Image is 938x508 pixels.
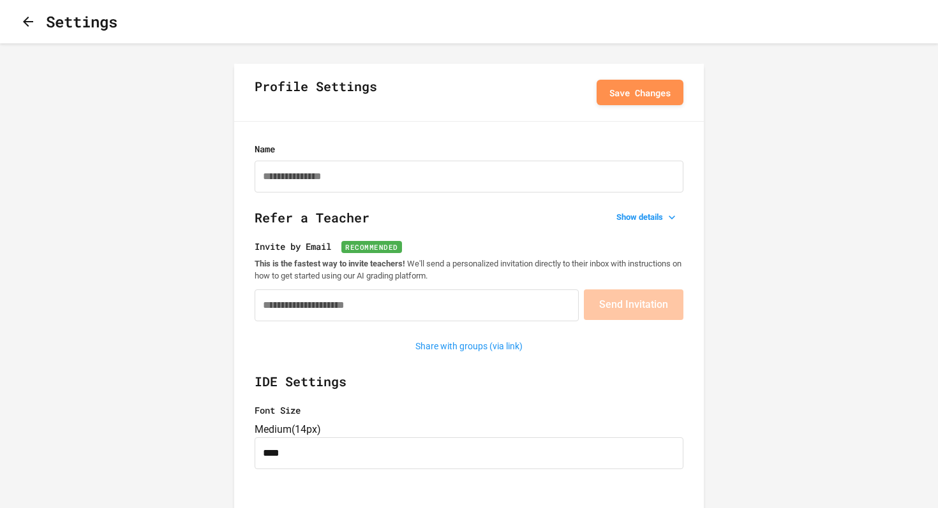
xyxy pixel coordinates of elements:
label: Name [255,142,683,156]
p: We'll send a personalized invitation directly to their inbox with instructions on how to get star... [255,258,683,282]
h1: Settings [46,10,117,33]
button: Share with groups (via link) [409,337,529,356]
h2: Refer a Teacher [255,208,683,240]
button: Save Changes [597,80,683,105]
button: Show details [611,208,683,226]
span: Recommended [341,241,402,253]
strong: This is the fastest way to invite teachers! [255,259,405,268]
h2: Profile Settings [255,76,377,108]
label: Font Size [255,403,683,417]
div: Medium ( 14px ) [255,422,683,437]
label: Invite by Email [255,240,683,253]
h2: IDE Settings [255,372,683,403]
button: Send Invitation [584,289,683,320]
